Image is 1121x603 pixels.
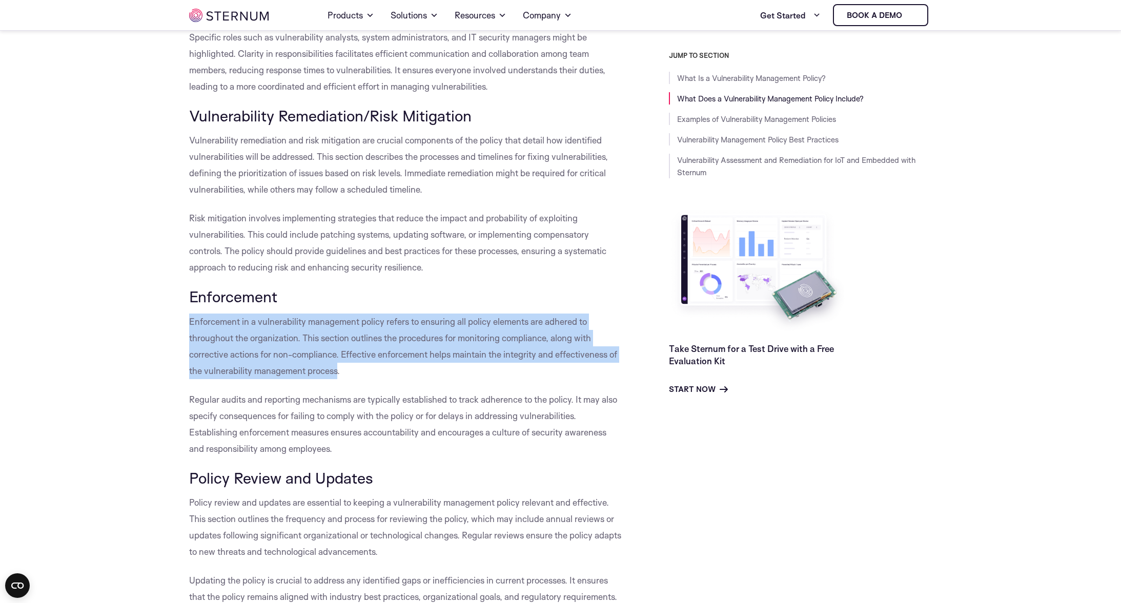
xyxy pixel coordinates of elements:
h3: JUMP TO SECTION [669,51,932,59]
a: Get Started [760,5,821,26]
a: Book a demo [833,4,928,26]
span: Vulnerability remediation and risk mitigation are crucial components of the policy that detail ho... [189,135,608,195]
span: Policy Review and Updates [189,468,373,487]
a: What Does a Vulnerability Management Policy Include? [677,94,864,103]
button: Open CMP widget [5,573,30,598]
span: Risk mitigation involves implementing strategies that reduce the impact and probability of exploi... [189,213,606,273]
a: Examples of Vulnerability Management Policies [677,114,836,124]
a: What Is a Vulnerability Management Policy? [677,73,826,83]
a: Vulnerability Assessment and Remediation for IoT and Embedded with Sternum [677,155,915,177]
a: Company [523,1,572,30]
a: Take Sternum for a Test Drive with a Free Evaluation Kit [669,343,834,366]
span: Policy review and updates are essential to keeping a vulnerability management policy relevant and... [189,497,621,557]
a: Products [328,1,374,30]
img: Take Sternum for a Test Drive with a Free Evaluation Kit [669,207,848,335]
img: sternum iot [906,11,914,19]
a: Vulnerability Management Policy Best Practices [677,135,839,144]
span: Specific roles such as vulnerability analysts, system administrators, and IT security managers mi... [189,32,605,92]
a: Solutions [391,1,438,30]
a: Start Now [669,383,728,396]
a: Resources [455,1,506,30]
span: Regular audits and reporting mechanisms are typically established to track adherence to the polic... [189,394,617,454]
span: Enforcement [189,287,277,306]
span: Vulnerability Remediation/Risk Mitigation [189,106,472,125]
span: Enforcement in a vulnerability management policy refers to ensuring all policy elements are adher... [189,316,617,376]
img: sternum iot [189,9,269,22]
